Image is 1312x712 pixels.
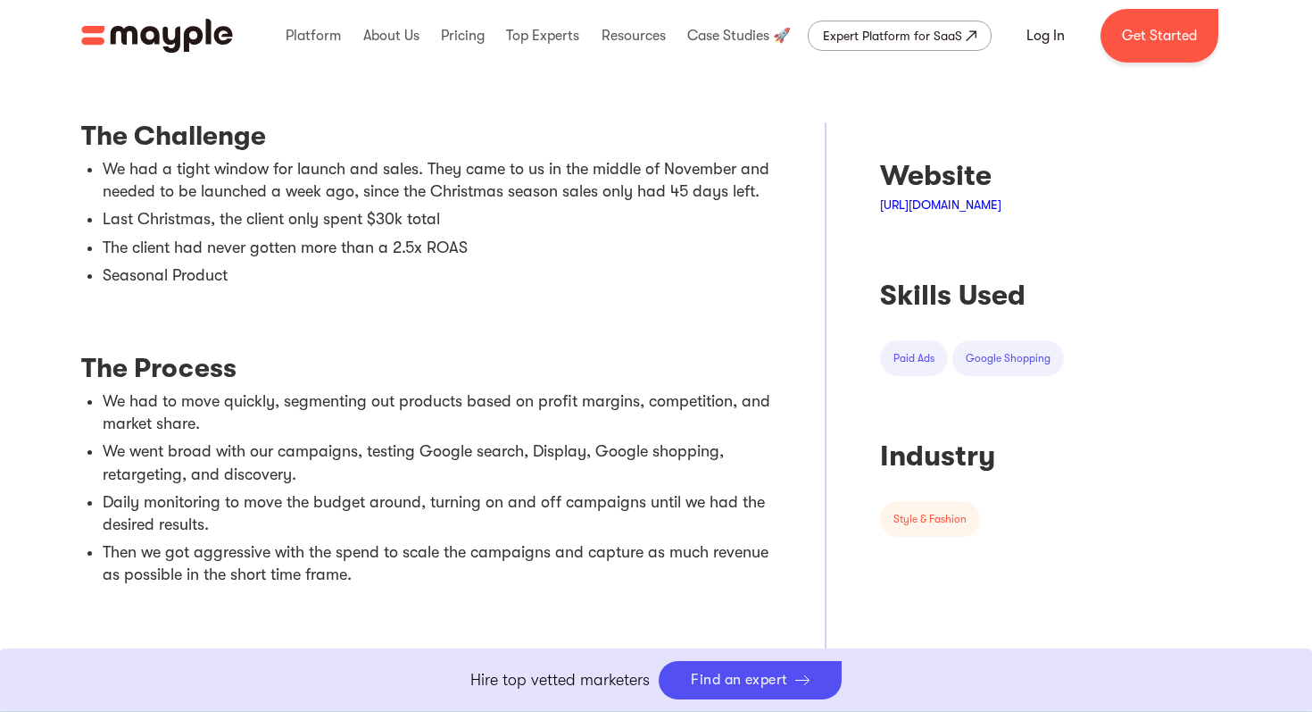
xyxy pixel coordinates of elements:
div: Website [880,158,1064,194]
div: Top Experts [502,7,584,64]
a: Expert Platform for SaaS [808,21,992,51]
div: style & fashion [893,510,967,528]
div: Resources [597,7,670,64]
a: Get Started [1100,9,1218,63]
li: We went broad with our campaigns, testing Google search, Display, Google shopping, retargeting, a... [103,440,771,485]
div: paid ads [893,349,934,367]
li: We had a tight window for launch and sales. They came to us in the middle of November and needed ... [103,158,771,203]
li: Then we got aggressive with the spend to scale the campaigns and capture as much revenue as possi... [103,541,771,586]
div: Industry [880,439,1064,474]
a: home [81,19,233,53]
h3: The Challenge [81,122,771,158]
li: Daily monitoring to move the budget around, turning on and off campaigns until we had the desired... [103,491,771,536]
a: Log In [1005,14,1086,57]
li: The client had never gotten more than a 2.5x ROAS [103,237,771,259]
img: Mayple logo [81,19,233,53]
h3: The Process [81,355,771,390]
li: Seasonal Product [103,264,771,287]
div: google shopping [966,349,1050,367]
div: Pricing [436,7,489,64]
li: We had to move quickly, segmenting out products based on profit margins, competition, and market ... [103,390,771,435]
div: Platform [281,7,345,64]
a: [URL][DOMAIN_NAME] [880,197,1001,212]
p: Hire top vetted marketers [470,668,650,692]
li: Last Christmas, the client only spent $30k total [103,208,771,230]
div: Skills Used [880,278,1064,314]
div: Find an expert [691,672,788,689]
div: Expert Platform for SaaS [823,25,962,46]
div: About Us [359,7,424,64]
